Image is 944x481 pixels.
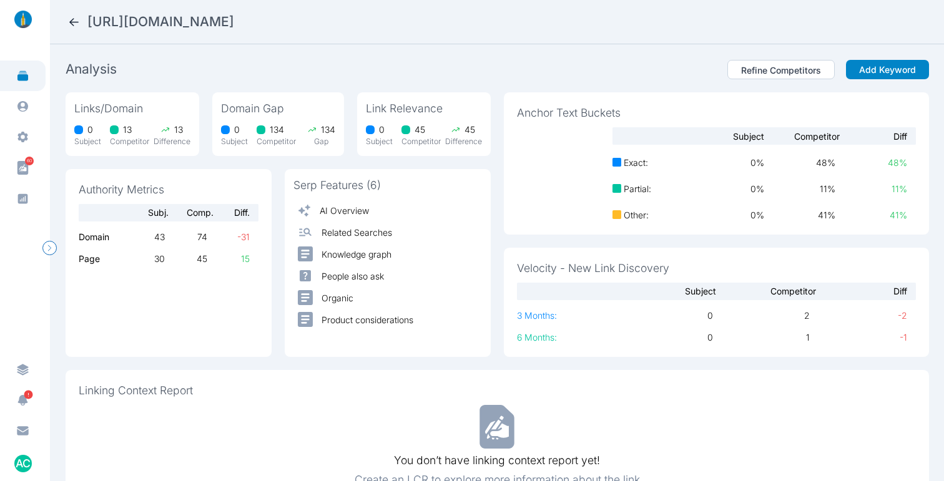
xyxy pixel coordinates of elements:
[764,182,835,195] span: 11 %
[79,252,123,265] p: Page
[87,123,93,136] span: 0
[74,136,101,147] p: Subject
[840,130,915,143] span: Diff
[322,313,413,326] p: Product considerations
[366,101,482,117] span: Link Relevance
[207,252,250,265] span: 15
[123,123,132,136] span: 13
[174,123,183,136] span: 13
[616,331,712,344] span: 0
[810,331,907,344] span: -1
[517,261,916,276] span: Velocity - New Link Discovery
[835,208,907,221] span: 41 %
[169,206,214,219] span: Comp.
[835,156,907,169] span: 48 %
[234,123,240,136] span: 0
[764,208,835,221] span: 41 %
[835,182,907,195] span: 11 %
[79,230,123,243] p: Domain
[764,130,840,143] span: Competitor
[66,61,117,78] h2: Analysis
[616,309,712,322] span: 0
[624,208,649,221] span: Other :
[123,252,165,265] span: 30
[79,383,916,399] span: Linking Context Report
[270,123,284,136] span: 134
[624,156,648,169] span: Exact :
[124,206,169,219] span: Subj.
[257,136,296,147] p: Competitor
[401,136,441,147] p: Competitor
[322,291,353,304] p: Organic
[74,101,190,117] span: Links/Domain
[293,178,482,193] span: Serp Features (6)
[314,136,328,147] p: Gap
[320,204,369,217] p: AI Overview
[624,182,651,195] span: Partial :
[214,206,258,219] span: Diff.
[616,284,716,298] span: Subject
[321,123,335,136] span: 134
[415,123,425,136] span: 45
[517,105,916,121] span: Anchor Text Buckets
[764,156,835,169] span: 48 %
[465,123,475,136] span: 45
[322,248,391,261] p: Knowledge graph
[713,331,810,344] span: 1
[165,230,207,243] span: 74
[221,136,248,147] p: Subject
[846,60,929,80] button: Add Keyword
[394,453,600,469] p: You don’t have linking context report yet!
[221,101,335,117] span: Domain Gap
[688,130,764,143] span: Subject
[692,182,764,195] span: 0 %
[79,182,258,198] span: Authority Metrics
[207,230,250,243] span: -31
[816,284,916,298] span: Diff
[154,136,190,147] p: Difference
[727,60,835,80] button: Refine Competitors
[379,123,385,136] span: 0
[165,252,207,265] span: 45
[322,226,392,239] p: Related Searches
[123,230,165,243] span: 43
[366,136,393,147] p: Subject
[713,309,810,322] span: 2
[810,309,907,322] span: -2
[517,331,616,344] p: 6 Months:
[692,156,764,169] span: 0 %
[445,136,482,147] p: Difference
[322,270,384,283] p: People also ask
[25,157,34,165] span: 60
[110,136,149,147] p: Competitor
[692,208,764,221] span: 0 %
[10,11,36,28] img: linklaunch_small.2ae18699.png
[716,284,816,298] span: Competitor
[517,309,616,322] p: 3 Months:
[87,13,234,31] h2: https://www.onlogic.com/solutions/machine-vision/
